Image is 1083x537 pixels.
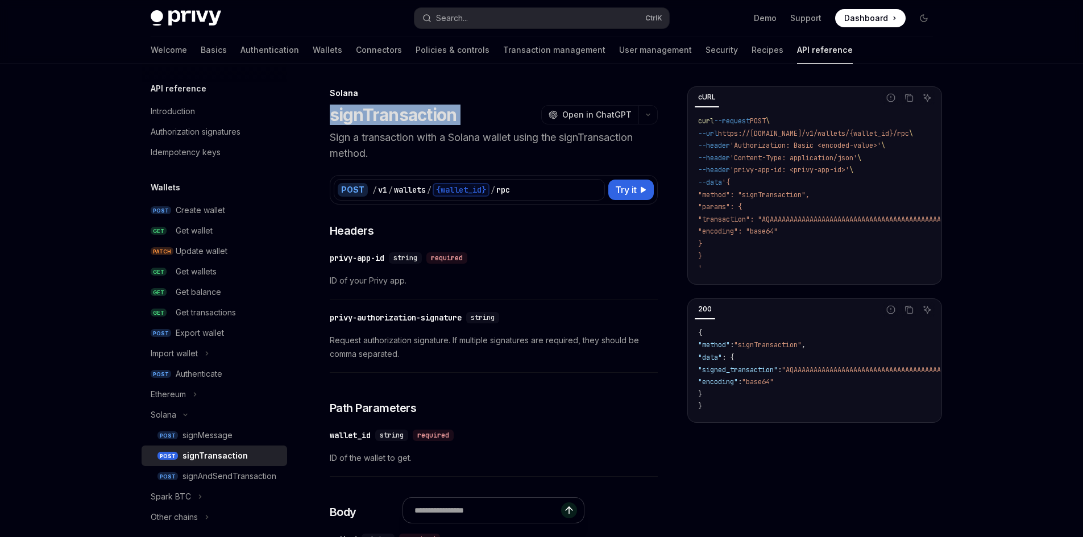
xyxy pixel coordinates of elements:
[151,370,171,378] span: POST
[698,178,722,187] span: --data
[698,129,718,138] span: --url
[883,302,898,317] button: Report incorrect code
[142,261,287,282] a: GETGet wallets
[698,390,702,399] span: }
[151,288,167,297] span: GET
[356,36,402,64] a: Connectors
[142,343,287,364] button: Import wallet
[151,36,187,64] a: Welcome
[142,364,287,384] a: POSTAuthenticate
[698,340,730,349] span: "method"
[698,264,702,273] span: '
[330,430,371,441] div: wallet_id
[698,402,702,411] span: }
[151,125,240,139] div: Authorization signatures
[734,340,802,349] span: "signTransaction"
[766,116,770,126] span: \
[330,105,457,125] h1: signTransaction
[151,329,171,338] span: POST
[698,153,730,163] span: --header
[698,202,742,211] span: "params": {
[151,206,171,215] span: POST
[797,36,853,64] a: API reference
[695,90,719,104] div: cURL
[142,384,287,405] button: Ethereum
[857,153,861,163] span: \
[920,302,935,317] button: Ask AI
[142,282,287,302] a: GETGet balance
[433,183,489,197] div: {wallet_id}
[142,507,287,527] button: Other chains
[372,184,377,195] div: /
[730,153,857,163] span: 'Content-Type: application/json'
[414,8,669,28] button: Search...CtrlK
[330,334,658,361] span: Request authorization signature. If multiple signatures are required, they should be comma separa...
[151,490,191,503] div: Spark BTC
[330,223,374,239] span: Headers
[201,36,227,64] a: Basics
[619,36,692,64] a: User management
[176,265,217,278] div: Get wallets
[142,405,287,425] button: Solana
[394,184,426,195] div: wallets
[413,430,454,441] div: required
[835,9,906,27] a: Dashboard
[698,116,714,126] span: curl
[330,88,658,99] div: Solana
[414,498,561,523] input: Ask a question...
[176,203,225,217] div: Create wallet
[142,425,287,446] a: POSTsignMessage
[750,116,766,126] span: POST
[902,302,916,317] button: Copy the contents from the code block
[151,309,167,317] span: GET
[393,253,417,263] span: string
[142,142,287,163] a: Idempotency keys
[182,449,248,463] div: signTransaction
[176,306,236,319] div: Get transactions
[313,36,342,64] a: Wallets
[176,244,227,258] div: Update wallet
[182,469,276,483] div: signAndSendTransaction
[142,200,287,220] a: POSTCreate wallet
[883,90,898,105] button: Report incorrect code
[151,145,221,159] div: Idempotency keys
[645,14,662,23] span: Ctrl K
[754,13,777,24] a: Demo
[151,227,167,235] span: GET
[176,367,222,381] div: Authenticate
[561,502,577,518] button: Send message
[730,165,849,174] span: 'privy-app-id: <privy-app-id>'
[503,36,605,64] a: Transaction management
[142,446,287,466] a: POSTsignTransaction
[738,377,742,386] span: :
[722,178,730,187] span: '{
[706,36,738,64] a: Security
[742,377,774,386] span: "base64"
[151,10,221,26] img: dark logo
[909,129,913,138] span: \
[698,328,702,338] span: {
[142,220,287,241] a: GETGet wallet
[698,377,738,386] span: "encoding"
[151,408,176,422] div: Solana
[790,13,821,24] a: Support
[730,340,734,349] span: :
[151,268,167,276] span: GET
[698,365,778,374] span: "signed_transaction"
[142,302,287,323] a: GETGet transactions
[157,452,178,460] span: POST
[496,184,510,195] div: rpc
[698,353,722,362] span: "data"
[714,116,750,126] span: --request
[176,224,213,238] div: Get wallet
[151,181,180,194] h5: Wallets
[802,340,806,349] span: ,
[151,347,198,360] div: Import wallet
[695,302,715,316] div: 200
[182,428,233,442] div: signMessage
[142,466,287,486] a: POSTsignAndSendTransaction
[330,400,417,416] span: Path Parameters
[698,227,778,236] span: "encoding": "base64"
[176,326,224,340] div: Export wallet
[427,184,431,195] div: /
